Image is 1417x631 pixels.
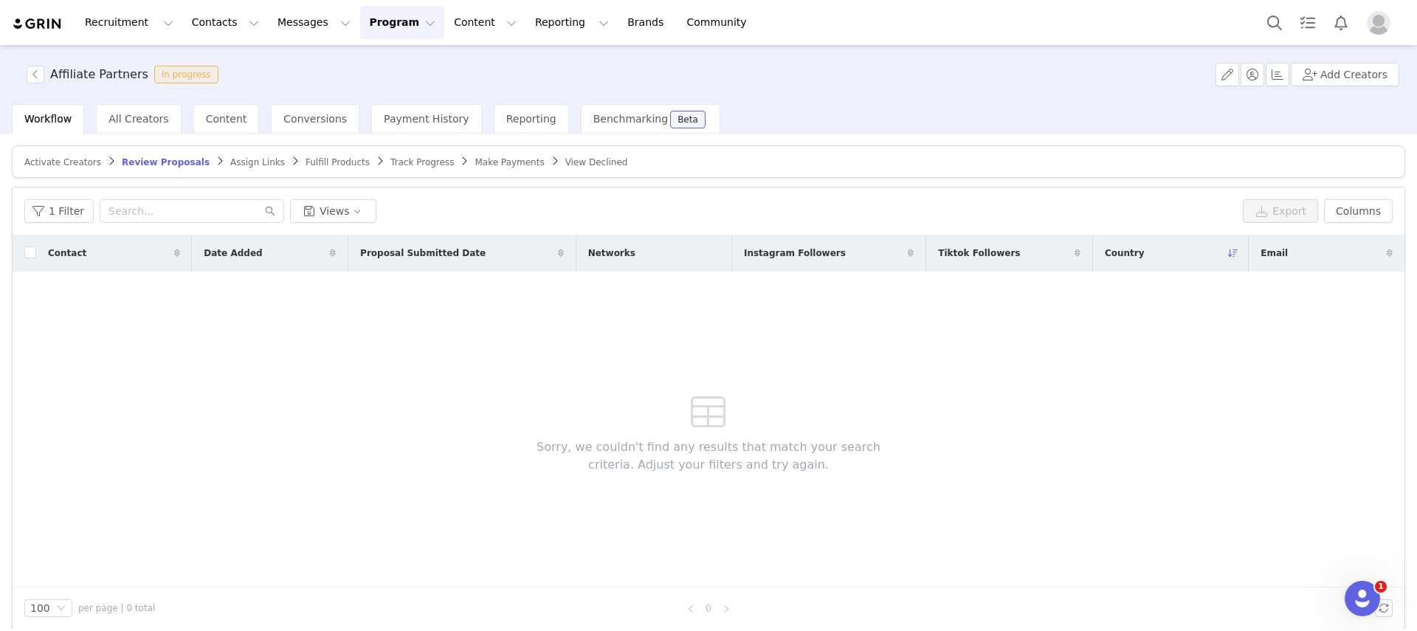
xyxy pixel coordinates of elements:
span: Contact [48,246,86,260]
li: Previous Page [682,599,700,617]
button: Messages [269,6,359,39]
span: Benchmarking [593,113,668,125]
span: Reporting [506,113,556,125]
span: Sorry, we couldn't find any results that match your search criteria. Adjust your filters and try ... [514,438,903,474]
a: Brands [618,6,677,39]
a: 0 [700,600,717,616]
span: Payment History [384,113,469,125]
span: Make Payments [475,157,544,168]
span: In progress [154,66,218,83]
i: icon: left [686,604,695,613]
li: 0 [700,599,717,617]
span: All Creators [108,113,168,125]
span: Fulfill Products [306,157,370,168]
i: icon: down [57,604,66,614]
span: [object Object] [27,66,224,83]
span: Content [206,113,247,125]
span: Workflow [24,113,72,125]
span: Date Added [204,246,262,260]
span: Country [1105,246,1145,260]
div: Beta [678,115,698,124]
li: Next Page [717,599,735,617]
span: Activate Creators [24,157,101,168]
img: grin logo [12,17,63,31]
button: Notifications [1325,6,1357,39]
iframe: Intercom live chat [1345,581,1380,616]
button: Program [360,6,444,39]
span: Proposal Submitted Date [360,246,486,260]
button: Profile [1358,11,1405,35]
h3: Affiliate Partners [50,66,148,83]
span: per page | 0 total [78,601,155,615]
span: Tiktok Followers [938,246,1020,260]
span: Networks [588,246,635,260]
img: placeholder-profile.jpg [1367,11,1390,35]
button: 1 Filter [24,199,94,223]
a: Community [678,6,762,39]
div: 100 [30,600,50,616]
span: Review Proposals [122,157,210,168]
button: Export [1243,199,1318,223]
span: Track Progress [390,157,454,168]
span: Email [1261,246,1288,260]
span: Conversions [283,113,347,125]
a: Tasks [1292,6,1324,39]
i: icon: right [722,604,731,613]
button: Search [1258,6,1291,39]
button: Recruitment [76,6,182,39]
i: icon: search [265,206,275,216]
span: 1 [1375,581,1387,593]
input: Search... [100,199,284,223]
button: Views [290,199,376,223]
button: Add Creators [1291,63,1399,86]
span: View Declined [565,157,628,168]
button: Contacts [183,6,268,39]
span: Assign Links [230,157,285,168]
button: Reporting [526,6,618,39]
button: Columns [1324,199,1393,223]
button: Content [445,6,525,39]
span: Instagram Followers [744,246,846,260]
